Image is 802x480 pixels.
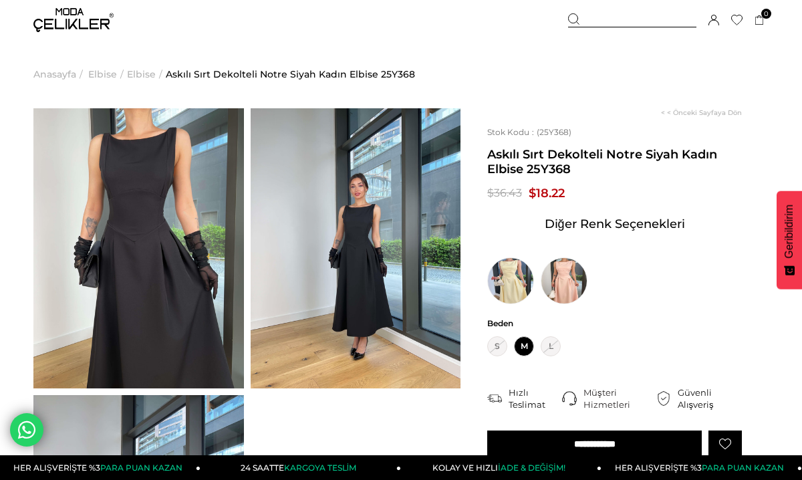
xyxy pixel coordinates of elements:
[284,463,356,473] span: KARGOYA TESLİM
[487,127,571,137] span: (25Y368)
[562,391,577,406] img: call-center.png
[127,40,156,108] a: Elbise
[678,386,742,410] div: Güvenli Alışveriş
[33,40,76,108] a: Anasayfa
[783,205,795,259] span: Geribildirim
[127,40,166,108] li: >
[541,336,561,356] span: L
[200,455,401,480] a: 24 SAATTEKARGOYA TESLİM
[601,455,802,480] a: HER ALIŞVERİŞTE %3PARA PUAN KAZAN
[487,183,522,203] span: $36.43
[661,108,742,117] a: < < Önceki Sayfaya Dön
[545,213,685,235] span: Diğer Renk Seçenekleri
[777,191,802,289] button: Geribildirim - Show survey
[33,108,244,388] img: Notre elbise 25Y368
[100,463,182,473] span: PARA PUAN KAZAN
[487,147,742,176] span: Askılı Sırt Dekolteli Notre Siyah Kadın Elbise 25Y368
[755,15,765,25] a: 0
[88,40,127,108] li: >
[33,8,114,32] img: logo
[487,336,507,356] span: S
[702,463,784,473] span: PARA PUAN KAZAN
[514,336,534,356] span: M
[487,257,534,304] img: Askılı Sırt Dekolteli Notre Sarı Kadın Elbise 25Y368
[761,9,771,19] span: 0
[88,40,117,108] a: Elbise
[529,183,565,203] span: $18.22
[498,463,565,473] span: İADE & DEĞİŞİM!
[708,431,742,457] a: Favorilere Ekle
[487,127,537,137] span: Stok Kodu
[401,455,601,480] a: KOLAY VE HIZLIİADE & DEĞİŞİM!
[541,257,587,304] img: Askılı Sırt Dekolteli Notre Pudra Kadın Elbise 25Y368
[487,391,502,406] img: shipping.png
[487,318,742,330] span: Beden
[509,386,562,410] div: Hızlı Teslimat
[656,391,671,406] img: security.png
[583,386,656,410] div: Müşteri Hizmetleri
[166,40,415,108] a: Askılı Sırt Dekolteli Notre Siyah Kadın Elbise 25Y368
[251,108,461,388] img: Notre elbise 25Y368
[33,40,86,108] li: >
